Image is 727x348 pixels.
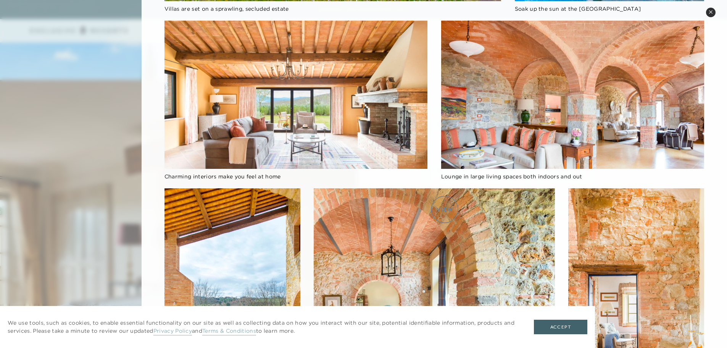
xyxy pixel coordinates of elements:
[153,327,192,335] a: Privacy Policy
[202,327,256,335] a: Terms & Conditions
[515,5,641,12] span: Soak up the sun at the [GEOGRAPHIC_DATA]
[164,5,289,12] span: Villas are set on a sprawling, secluded estate
[534,320,587,334] button: Accept
[164,173,281,180] span: Charming interiors make you feel at home
[441,173,582,180] span: Lounge in large living spaces both indoors and out
[8,319,519,335] p: We use tools, such as cookies, to enable essential functionality on our site as well as collectin...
